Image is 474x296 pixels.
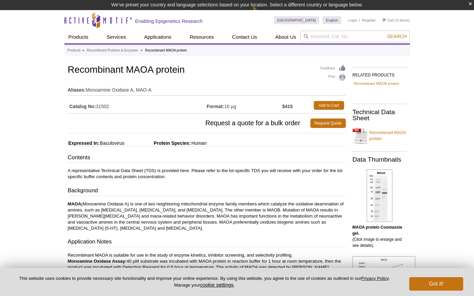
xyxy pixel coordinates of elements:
[348,18,357,23] a: Login
[362,18,376,23] a: Register
[353,225,402,236] b: MAOA protein Coomassie gel.
[361,276,389,281] a: Privacy Policy
[359,16,360,24] li: |
[385,33,409,39] button: Search
[200,282,233,288] button: cookie settings
[323,16,341,24] a: English
[282,103,292,109] strong: $415
[191,140,206,146] span: Human
[207,99,282,111] td: 10 µg
[11,275,398,288] p: This website uses cookies to provide necessary site functionality and improve your online experie...
[271,31,300,43] a: About Us
[68,187,346,196] h3: Background
[353,126,407,146] a: Recombinant MAOA protein
[252,5,270,21] img: Change Here
[353,109,407,121] h2: Technical Data Sheet
[353,224,407,249] p: (Click image to enlarge and see details).
[300,31,410,42] input: Keyword, Cat. No.
[68,238,346,247] h3: Application Notes
[353,256,415,294] img: MAOA protein activity assay
[320,65,346,72] a: Feedback
[383,16,410,24] li: (0 items)
[82,48,84,52] li: »
[68,168,346,180] p: A representative Technical Data Sheet (TDS) is provided here. Please refer to the lot-specific TD...
[367,169,392,222] img: MAOA protein Coomassie gel
[353,67,407,79] h2: RELATED PRODUCTS
[68,140,100,146] span: Expressed In:
[103,31,130,43] a: Services
[310,119,346,128] a: Request Quote
[68,201,346,231] p: (Monoamine Oxidase A) is one of two neighboring mitochondrial enzyme family members which catalyz...
[68,65,346,76] h1: Recombinant MAOA protein
[383,18,386,22] img: Your Cart
[274,16,319,24] a: [GEOGRAPHIC_DATA]
[68,154,346,163] h3: Contents
[145,48,187,52] li: Recombinant MAOA protein
[383,18,394,23] a: Cart
[228,31,261,43] a: Contact Us
[353,157,407,163] h2: Data Thumbnails
[68,99,207,111] td: 31502
[68,201,81,206] strong: MAOA
[354,80,399,87] a: Recombinant MAOB protein
[141,48,143,52] li: »
[67,47,81,54] a: Products
[69,103,96,109] strong: Catalog No:
[64,31,92,43] a: Products
[68,83,346,94] td: Monoamine Oxidase A, MAO-A
[68,87,86,93] strong: Aliases:
[68,119,310,128] span: Request a quote for a bulk order
[68,252,346,270] p: Recombinant MAOA is suitable for use in the study of enzyme kinetics, inhibitor screening, and se...
[126,140,191,146] span: Protein Species:
[135,18,203,24] h2: Enabling Epigenetics Research
[87,47,138,54] a: Recombinant Proteins & Enzymes
[186,31,218,43] a: Resources
[140,31,175,43] a: Applications
[207,103,224,109] strong: Format:
[68,259,127,264] b: Monoamine Oxidase Assay:
[409,277,463,291] button: Got it!
[320,74,346,81] a: Print
[99,140,124,146] span: Baculovirus
[387,34,407,39] span: Search
[314,101,344,110] a: Add to Cart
